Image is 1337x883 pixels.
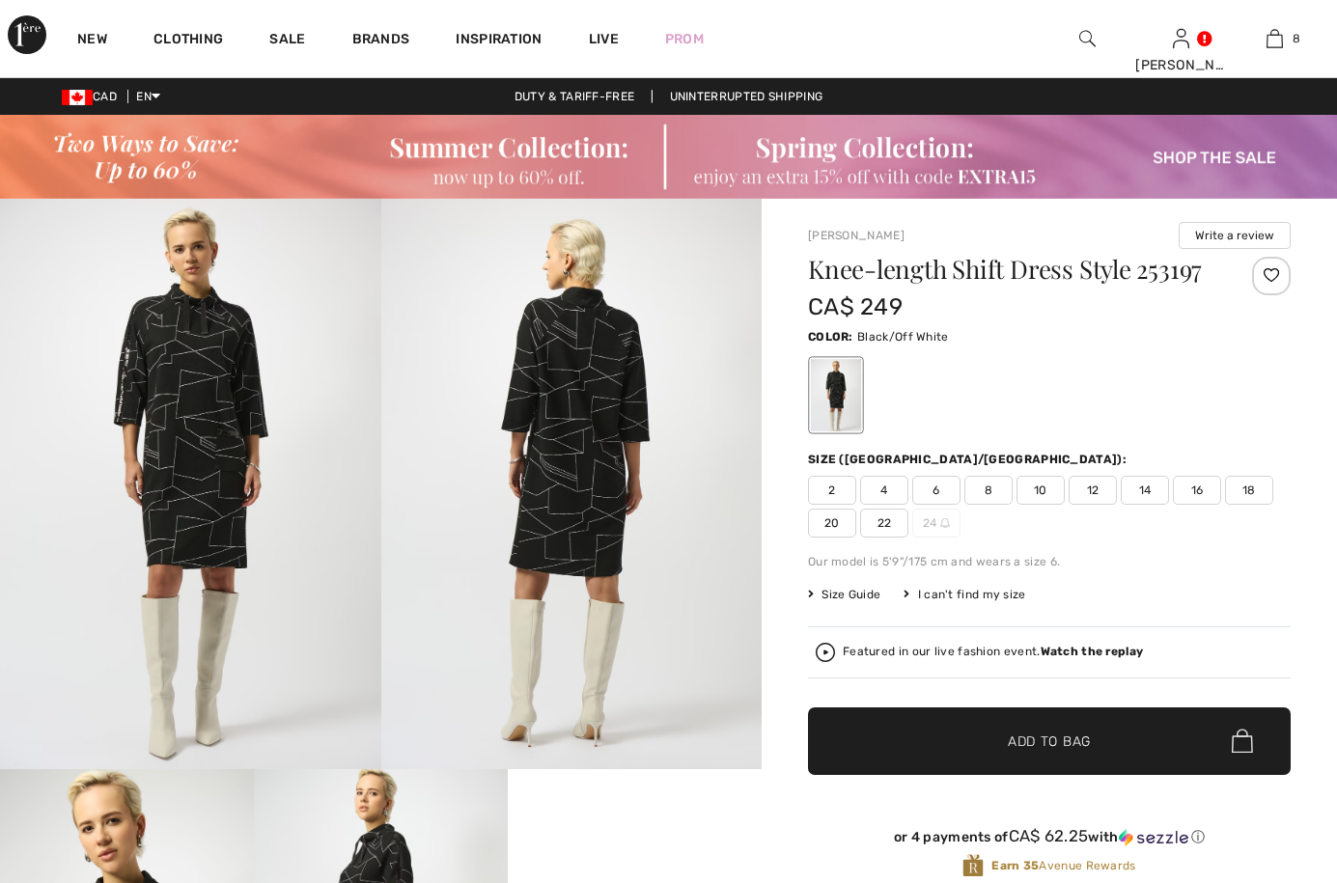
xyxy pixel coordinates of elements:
img: My Info [1173,27,1189,50]
a: Clothing [153,31,223,51]
span: Add to Bag [1008,731,1091,751]
span: 4 [860,476,908,505]
strong: Earn 35 [991,859,1039,872]
span: 6 [912,476,961,505]
div: or 4 payments of with [808,827,1291,846]
span: 12 [1069,476,1117,505]
span: EN [136,90,160,103]
img: Canadian Dollar [62,90,93,105]
span: 8 [964,476,1013,505]
img: Sezzle [1119,829,1188,846]
span: Color: [808,330,853,344]
button: Write a review [1179,222,1291,249]
strong: Watch the replay [1041,645,1144,658]
span: CA$ 62.25 [1009,826,1089,845]
img: Knee-Length Shift Dress Style 253197. 2 [381,199,763,769]
span: CA$ 249 [808,293,903,320]
h1: Knee-length Shift Dress Style 253197 [808,257,1211,282]
a: 8 [1229,27,1321,50]
div: I can't find my size [904,586,1025,603]
span: 16 [1173,476,1221,505]
span: 10 [1017,476,1065,505]
span: 2 [808,476,856,505]
span: 20 [808,509,856,538]
img: Bag.svg [1232,729,1253,754]
span: 8 [1293,30,1300,47]
a: Brands [352,31,410,51]
a: [PERSON_NAME] [808,229,905,242]
div: Black/Off White [811,359,861,431]
a: Sale [269,31,305,51]
img: 1ère Avenue [8,15,46,54]
div: Size ([GEOGRAPHIC_DATA]/[GEOGRAPHIC_DATA]): [808,451,1130,468]
a: New [77,31,107,51]
div: or 4 payments ofCA$ 62.25withSezzle Click to learn more about Sezzle [808,827,1291,853]
div: [PERSON_NAME] [1135,55,1227,75]
img: ring-m.svg [940,518,950,528]
button: Add to Bag [808,707,1291,775]
span: Black/Off White [857,330,949,344]
img: My Bag [1267,27,1283,50]
a: Sign In [1173,29,1189,47]
a: Live [589,29,619,49]
span: CAD [62,90,125,103]
a: Prom [665,29,704,49]
span: Avenue Rewards [991,857,1135,874]
span: 14 [1121,476,1169,505]
span: 18 [1225,476,1273,505]
span: Size Guide [808,586,880,603]
img: Avenue Rewards [962,853,984,879]
img: Watch the replay [816,643,835,662]
img: search the website [1079,27,1096,50]
span: 22 [860,509,908,538]
div: Our model is 5'9"/175 cm and wears a size 6. [808,553,1291,570]
span: Inspiration [456,31,542,51]
span: 24 [912,509,961,538]
div: Featured in our live fashion event. [843,646,1143,658]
